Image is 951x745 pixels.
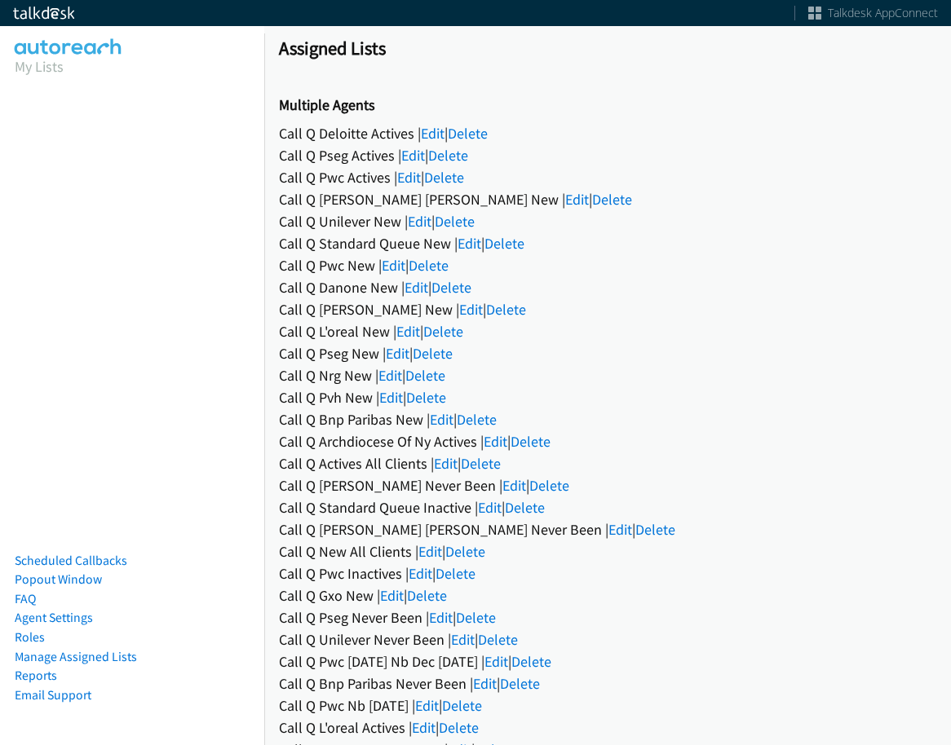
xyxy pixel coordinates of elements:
a: Manage Assigned Lists [15,649,137,664]
a: Delete [456,608,496,627]
a: My Lists [15,57,64,76]
a: Edit [473,674,497,693]
a: Edit [418,542,442,561]
a: Edit [412,718,436,737]
a: Delete [442,696,482,715]
a: Delete [406,388,446,407]
a: Delete [635,520,675,539]
a: Edit [405,278,428,297]
div: Call Q Standard Queue New | | [279,232,936,254]
a: Delete [484,234,524,253]
a: Delete [431,278,471,297]
a: Edit [484,652,508,671]
a: Edit [379,388,403,407]
div: Call Q Nrg New | | [279,364,936,386]
h1: Assigned Lists [279,37,936,60]
a: Delete [592,190,632,209]
div: Call Q Pvh New | | [279,386,936,408]
div: Call Q L'oreal New | | [279,320,936,342]
div: Call Q Danone New | | [279,276,936,298]
a: Delete [478,630,518,649]
a: Delete [436,564,475,583]
a: Edit [408,212,431,231]
a: Edit [386,344,409,363]
a: Edit [415,696,439,715]
div: Call Q Pwc [DATE] Nb Dec [DATE] | | [279,650,936,672]
a: Edit [484,432,507,451]
div: Call Q Pseg New | | [279,342,936,364]
a: Delete [405,366,445,385]
a: Edit [382,256,405,275]
div: Call Q Pwc New | | [279,254,936,276]
a: Delete [457,410,497,429]
a: Delete [511,652,551,671]
div: Call Q Actives All Clients | | [279,452,936,474]
a: Delete [505,498,545,517]
a: Scheduled Callbacks [15,553,127,568]
div: Call Q Bnp Paribas Never Been | | [279,672,936,694]
a: Edit [430,410,453,429]
div: Call Q Archdiocese Of Ny Actives | | [279,430,936,452]
a: Delete [428,146,468,165]
div: Call Q Unilever New | | [279,210,936,232]
a: Talkdesk AppConnect [808,5,938,21]
a: Delete [424,168,464,187]
div: Call Q [PERSON_NAME] Never Been | | [279,474,936,496]
a: Edit [380,586,404,605]
a: Delete [409,256,449,275]
a: Popout Window [15,571,102,587]
a: Roles [15,629,45,645]
a: Edit [429,608,453,627]
div: Call Q Pwc Nb [DATE] | | [279,694,936,716]
a: Edit [608,520,632,539]
a: Edit [459,300,483,319]
a: Edit [397,168,421,187]
a: Delete [423,322,463,341]
a: FAQ [15,591,36,606]
a: Delete [435,212,475,231]
div: Call Q Pwc Actives | | [279,166,936,188]
a: Edit [434,454,458,473]
a: Delete [448,124,488,143]
a: Edit [401,146,425,165]
div: Call Q Pseg Never Been | | [279,606,936,628]
div: Call Q Bnp Paribas New | | [279,408,936,430]
a: Delete [529,476,569,495]
a: Delete [486,300,526,319]
div: Call Q Pwc Inactives | | [279,562,936,584]
a: Edit [421,124,445,143]
h2: Multiple Agents [279,96,936,115]
a: Delete [511,432,551,451]
a: Edit [378,366,402,385]
a: Delete [461,454,501,473]
a: Delete [500,674,540,693]
div: Call Q Pseg Actives | | [279,144,936,166]
a: Edit [396,322,420,341]
div: Call Q [PERSON_NAME] New | | [279,298,936,320]
a: Delete [413,344,453,363]
a: Edit [478,498,502,517]
a: Delete [439,718,479,737]
a: Edit [409,564,432,583]
a: Reports [15,668,57,683]
a: Edit [451,630,475,649]
a: Delete [407,586,447,605]
div: Call Q [PERSON_NAME] [PERSON_NAME] Never Been | | [279,518,936,540]
div: Call Q Standard Queue Inactive | | [279,496,936,518]
div: Call Q Gxo New | | [279,584,936,606]
a: Email Support [15,687,91,703]
a: Edit [565,190,589,209]
div: Call Q [PERSON_NAME] [PERSON_NAME] New | | [279,188,936,210]
a: Edit [458,234,481,253]
div: Call Q L'oreal Actives | | [279,716,936,738]
div: Call Q Deloitte Actives | | [279,122,936,144]
div: Call Q Unilever Never Been | | [279,628,936,650]
div: Call Q New All Clients | | [279,540,936,562]
a: Agent Settings [15,610,93,625]
a: Edit [502,476,526,495]
a: Delete [445,542,485,561]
